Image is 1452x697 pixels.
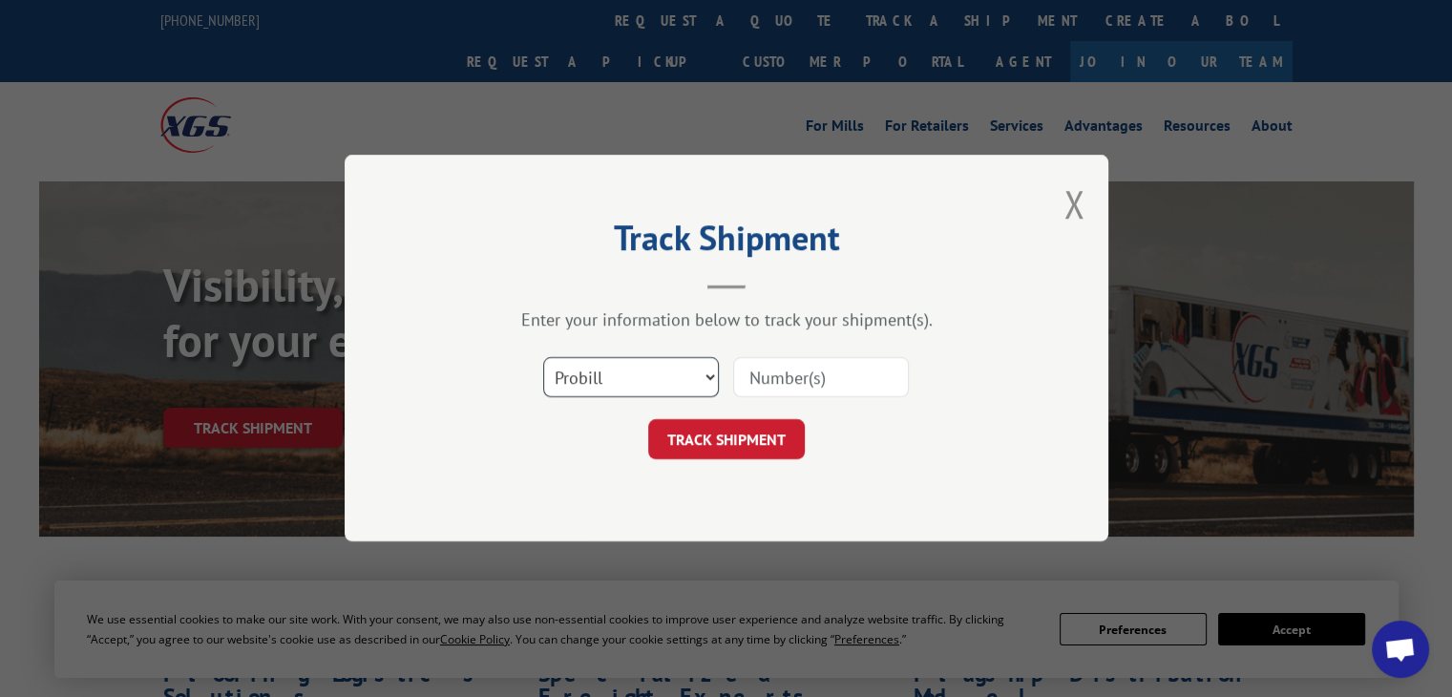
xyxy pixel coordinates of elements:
[733,358,909,398] input: Number(s)
[648,420,805,460] button: TRACK SHIPMENT
[1372,621,1429,678] div: Open chat
[1063,179,1084,229] button: Close modal
[440,224,1013,261] h2: Track Shipment
[440,309,1013,331] div: Enter your information below to track your shipment(s).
